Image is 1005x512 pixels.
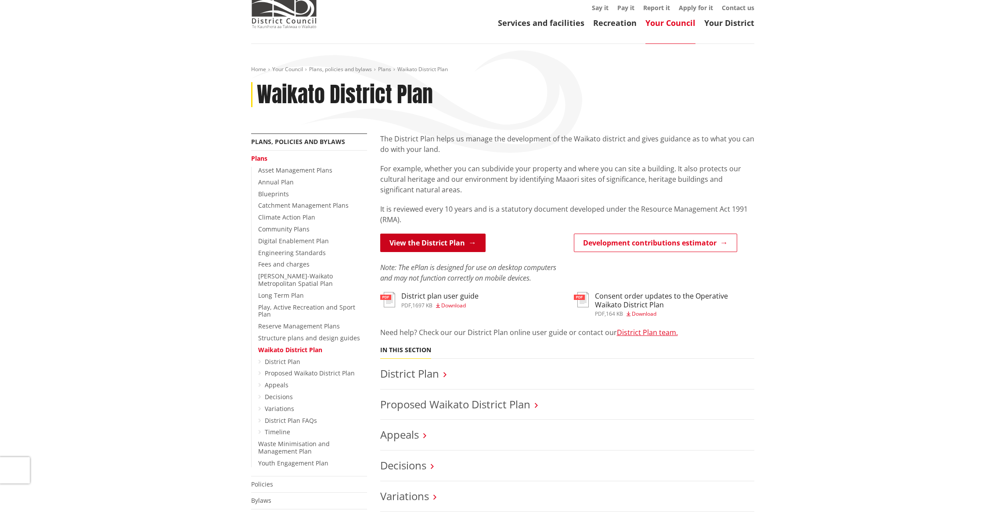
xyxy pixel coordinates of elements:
[258,213,315,221] a: Climate Action Plan
[251,154,267,162] a: Plans
[595,292,754,309] h3: Consent order updates to the Operative Waikato District Plan
[251,137,345,146] a: Plans, policies and bylaws
[380,458,426,472] a: Decisions
[265,428,290,436] a: Timeline
[258,303,355,319] a: Play, Active Recreation and Sport Plan
[258,346,322,354] a: Waikato District Plan
[412,302,432,309] span: 1697 KB
[441,302,466,309] span: Download
[617,4,634,12] a: Pay it
[617,328,678,337] a: District Plan team.
[498,18,584,28] a: Services and facilities
[257,82,433,108] h1: Waikato District Plan
[258,440,330,455] a: Waste Minimisation and Management Plan
[309,65,372,73] a: Plans, policies and bylaws
[574,292,589,307] img: document-pdf.svg
[643,4,670,12] a: Report it
[265,393,293,401] a: Decisions
[258,225,310,233] a: Community Plans
[258,322,340,330] a: Reserve Management Plans
[258,334,360,342] a: Structure plans and design guides
[592,4,609,12] a: Say it
[258,272,333,288] a: [PERSON_NAME]-Waikato Metropolitan Spatial Plan
[380,163,754,195] p: For example, whether you can subdivide your property and where you can site a building. It also p...
[401,303,479,308] div: ,
[397,65,448,73] span: Waikato District Plan
[265,369,355,377] a: Proposed Waikato District Plan
[722,4,754,12] a: Contact us
[401,302,411,309] span: pdf
[258,237,329,245] a: Digital Enablement Plan
[632,310,656,317] span: Download
[272,65,303,73] a: Your Council
[380,489,429,503] a: Variations
[251,65,266,73] a: Home
[265,381,288,389] a: Appeals
[258,190,289,198] a: Blueprints
[380,427,419,442] a: Appeals
[380,133,754,155] p: The District Plan helps us manage the development of the Waikato district and gives guidance as t...
[380,204,754,225] p: It is reviewed every 10 years and is a statutory document developed under the Resource Management...
[380,346,431,354] h5: In this section
[265,357,300,366] a: District Plan
[258,260,310,268] a: Fees and charges
[378,65,391,73] a: Plans
[593,18,637,28] a: Recreation
[258,459,328,467] a: Youth Engagement Plan
[606,310,623,317] span: 164 KB
[595,311,754,317] div: ,
[380,234,486,252] a: View the District Plan
[380,292,479,308] a: District plan user guide pdf,1697 KB Download
[595,310,605,317] span: pdf
[251,66,754,73] nav: breadcrumb
[251,496,271,505] a: Bylaws
[679,4,713,12] a: Apply for it
[265,404,294,413] a: Variations
[401,292,479,300] h3: District plan user guide
[380,263,556,283] em: Note: The ePlan is designed for use on desktop computers and may not function correctly on mobile...
[645,18,695,28] a: Your Council
[380,366,439,381] a: District Plan
[574,292,754,316] a: Consent order updates to the Operative Waikato District Plan pdf,164 KB Download
[704,18,754,28] a: Your District
[380,292,395,307] img: document-pdf.svg
[380,327,754,338] p: Need help? Check our our District Plan online user guide or contact our
[258,166,332,174] a: Asset Management Plans
[965,475,996,507] iframe: Messenger Launcher
[258,178,294,186] a: Annual Plan
[258,201,349,209] a: Catchment Management Plans
[251,480,273,488] a: Policies
[574,234,737,252] a: Development contributions estimator
[258,291,304,299] a: Long Term Plan
[265,416,317,425] a: District Plan FAQs
[258,249,326,257] a: Engineering Standards
[380,397,530,411] a: Proposed Waikato District Plan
